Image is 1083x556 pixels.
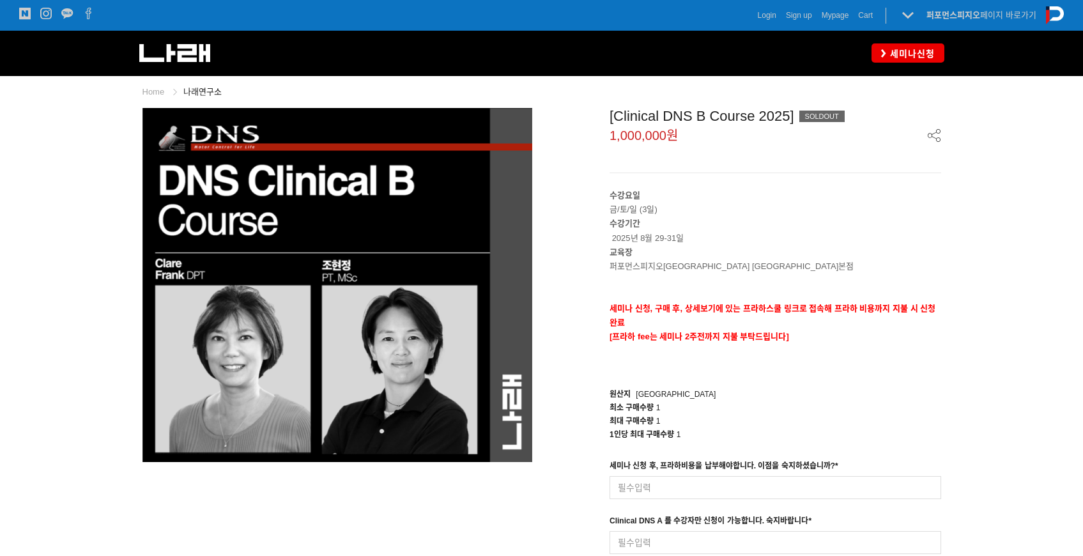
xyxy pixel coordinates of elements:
[886,47,935,60] span: 세미나신청
[610,531,941,554] input: 필수입력
[610,108,941,125] div: [Clinical DNS B Course 2025]
[610,514,811,531] div: Clinical DNS A 를 수강자만 신청이 가능합니다. 숙지바랍니다
[786,9,812,22] a: Sign up
[610,247,633,257] strong: 교육장
[610,417,654,426] span: 최대 구매수량
[872,43,944,62] a: 세미나신청
[610,259,941,274] p: 퍼포먼스피지오[GEOGRAPHIC_DATA] [GEOGRAPHIC_DATA]본점
[610,203,941,217] p: 금/토/일 (3일)
[758,9,776,22] a: Login
[822,9,849,22] a: Mypage
[858,9,873,22] a: Cart
[799,111,845,122] div: SOLDOUT
[656,417,661,426] span: 1
[610,332,789,341] span: [프라하 fee는 세미나 2주전까지 지불 부탁드립니다]
[610,403,654,412] span: 최소 구매수량
[656,403,661,412] span: 1
[610,129,678,142] span: 1,000,000원
[610,390,631,399] span: 원산지
[610,190,640,200] strong: 수강요일
[636,390,716,399] span: [GEOGRAPHIC_DATA]
[926,10,1036,20] a: 퍼포먼스피지오페이지 바로가기
[610,217,941,245] p: 2025년 8월 29-31일
[183,87,222,97] a: 나래연구소
[610,430,674,439] span: 1인당 최대 구매수량
[610,304,935,327] strong: 세미나 신청, 구매 후, 상세보기에 있는 프라하스쿨 링크로 접속해 프라하 비용까지 지불 시 신청완료
[610,459,838,476] div: 세미나 신청 후, 프라하비용을 납부해야합니다. 이점을 숙지하셨습니까?
[610,476,941,499] input: 필수입력
[142,87,165,97] a: Home
[610,219,640,228] strong: 수강기간
[926,10,980,20] strong: 퍼포먼스피지오
[677,430,681,439] span: 1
